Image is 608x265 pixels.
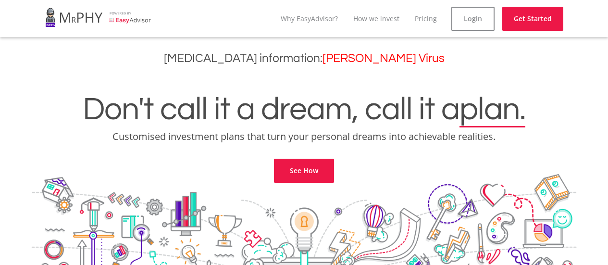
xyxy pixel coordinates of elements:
[353,14,399,23] a: How we invest
[274,159,334,183] a: See How
[459,93,525,126] span: plan.
[281,14,338,23] a: Why EasyAdvisor?
[323,52,445,64] a: [PERSON_NAME] Virus
[502,7,563,31] a: Get Started
[451,7,495,31] a: Login
[415,14,437,23] a: Pricing
[7,130,601,143] p: Customised investment plans that turn your personal dreams into achievable realities.
[7,93,601,126] h1: Don't call it a dream, call it a
[7,51,601,65] h3: [MEDICAL_DATA] information:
